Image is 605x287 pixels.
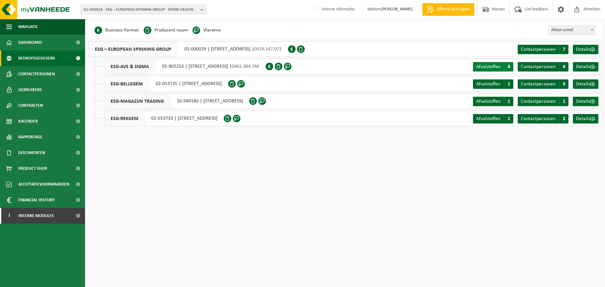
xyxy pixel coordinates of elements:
[559,62,568,72] span: 4
[18,50,55,66] span: Bedrijfsgegevens
[521,82,556,87] span: Contactpersonen
[104,59,156,74] span: ESG-AVS & SIGMA
[521,64,556,69] span: Contactpersonen
[18,19,38,35] span: Navigatie
[521,116,556,121] span: Contactpersonen
[18,129,43,145] span: Rapportage
[573,97,598,106] a: Details
[548,26,596,35] span: Alleen actief
[576,64,590,69] span: Details
[104,76,149,91] span: ESG-BELLEGEM
[144,26,188,35] li: Producent naam
[18,35,42,50] span: Dashboard
[104,94,170,109] span: ESG-MAGAZIJN TRADING
[476,82,500,87] span: Afvalstoffen
[254,47,282,52] span: 0419.547.071
[473,97,513,106] a: Afvalstoffen 1
[504,114,513,123] span: 1
[88,41,288,57] div: 01-000029 | [STREET_ADDRESS] |
[518,62,568,72] a: Contactpersonen 4
[573,62,598,72] a: Details
[521,99,556,104] span: Contactpersonen
[576,99,590,104] span: Details
[573,45,598,54] a: Details
[473,62,513,72] a: Afvalstoffen 3
[518,45,568,54] a: Contactpersonen 7
[518,114,568,123] a: Contactpersonen 2
[313,5,354,14] label: Interne informatie
[104,111,224,126] div: 02-013733 | [STREET_ADDRESS]
[89,42,178,57] span: ESG – EUROPEAN SPINNING GROUP
[518,79,568,89] a: Contactpersonen 3
[559,45,568,54] span: 7
[521,47,556,52] span: Contactpersonen
[504,62,513,72] span: 3
[476,99,500,104] span: Afvalstoffen
[573,114,598,123] a: Details
[504,79,513,89] span: 1
[476,64,500,69] span: Afvalstoffen
[18,113,38,129] span: Kalender
[504,97,513,106] span: 1
[549,26,595,35] span: Alleen actief
[104,59,266,74] div: 01-902253 | [STREET_ADDRESS] |
[422,3,474,16] a: Offerte aanvragen
[576,82,590,87] span: Details
[476,116,500,121] span: Afvalstoffen
[381,7,413,12] strong: [PERSON_NAME]
[18,192,55,208] span: Financial History
[6,208,12,224] span: I
[573,79,598,89] a: Details
[95,26,139,35] li: Business Partner
[84,5,198,14] span: 01-000029 - ESG – EUROPEAN SPINNING GROUP - SPIERE-HELKIJN
[18,98,43,113] span: Contracten
[473,79,513,89] a: Afvalstoffen 1
[18,145,45,161] span: Documenten
[435,6,471,13] span: Offerte aanvragen
[559,79,568,89] span: 3
[559,97,568,106] span: 1
[18,176,69,192] span: Acceptatievoorwaarden
[18,66,55,82] span: Contactpersonen
[518,97,568,106] a: Contactpersonen 1
[559,114,568,123] span: 2
[104,111,145,126] span: ESG-REKKEM
[576,116,590,121] span: Details
[473,114,513,123] a: Afvalstoffen 1
[104,93,249,109] div: 10-940180 | [STREET_ADDRESS]
[232,64,259,69] span: 0462.384.746
[18,161,47,176] span: Product Shop
[576,47,590,52] span: Details
[18,208,54,224] span: Interne modules
[18,82,42,98] span: Gebruikers
[104,76,228,92] div: 02-013735 | [STREET_ADDRESS]
[80,5,206,14] button: 01-000029 - ESG – EUROPEAN SPINNING GROUP - SPIERE-HELKIJN
[193,26,221,35] li: Vlarema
